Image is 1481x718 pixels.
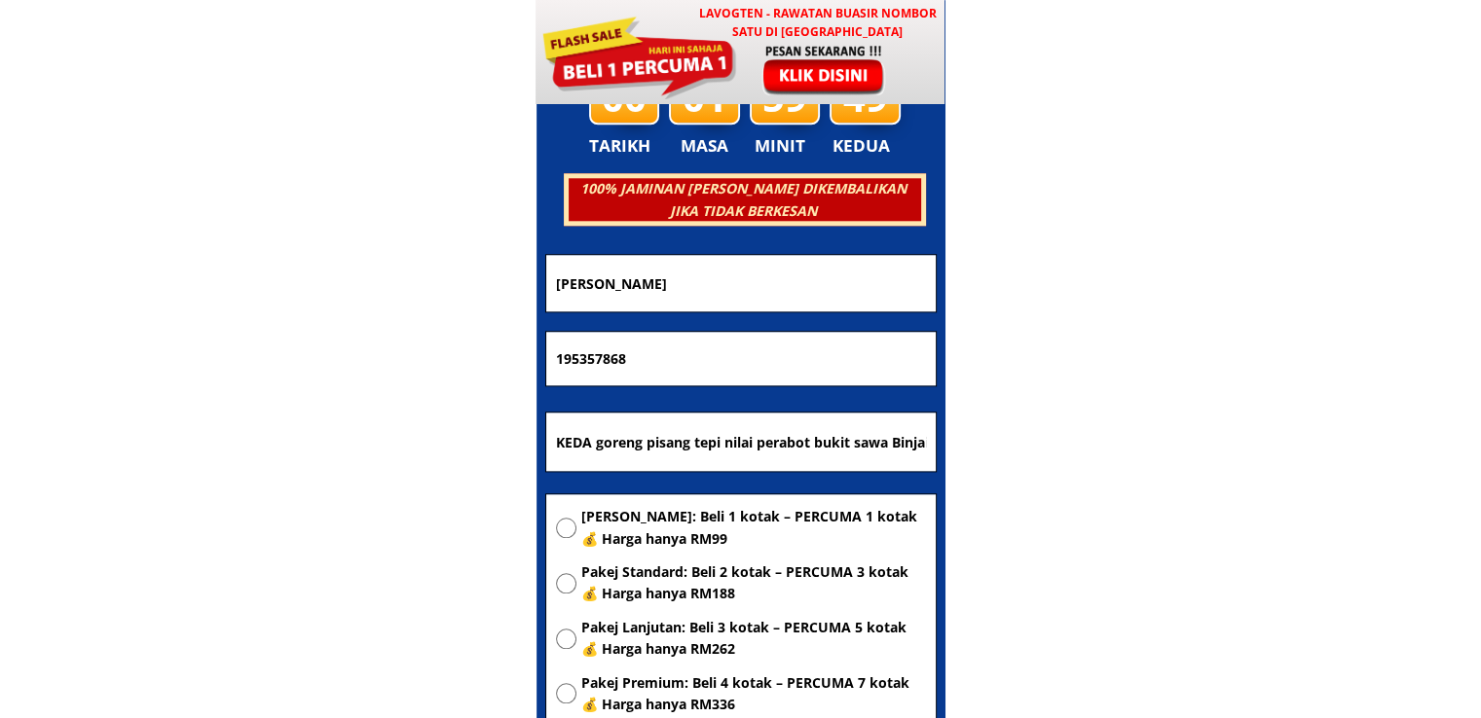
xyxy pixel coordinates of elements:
span: [PERSON_NAME]: Beli 1 kotak – PERCUMA 1 kotak 💰 Harga hanya RM99 [581,506,926,550]
h3: MASA [672,132,738,160]
h3: TARIKH [589,132,671,160]
input: Alamat [551,413,931,471]
h3: 100% JAMINAN [PERSON_NAME] DIKEMBALIKAN JIKA TIDAK BERKESAN [566,178,920,222]
input: Nama penuh [551,255,931,310]
span: Pakej Premium: Beli 4 kotak – PERCUMA 7 kotak 💰 Harga hanya RM336 [581,672,926,716]
span: Pakej Standard: Beli 2 kotak – PERCUMA 3 kotak 💰 Harga hanya RM188 [581,561,926,605]
h3: MINIT [755,132,813,160]
h3: LAVOGTEN - Rawatan Buasir Nombor Satu di [GEOGRAPHIC_DATA] [689,4,945,41]
input: Nombor Telefon Bimbit [551,332,931,386]
h3: KEDUA [833,132,896,160]
span: Pakej Lanjutan: Beli 3 kotak – PERCUMA 5 kotak 💰 Harga hanya RM262 [581,617,926,661]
